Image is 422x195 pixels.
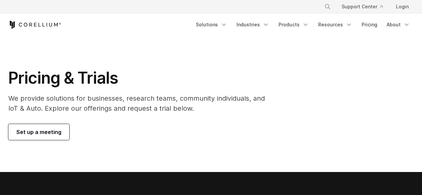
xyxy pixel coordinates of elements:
a: Pricing [358,19,381,31]
a: Corellium Home [8,21,61,29]
a: Set up a meeting [8,124,69,140]
h1: Pricing & Trials [8,68,274,88]
a: About [383,19,414,31]
div: Navigation Menu [192,19,414,31]
span: Set up a meeting [16,128,61,136]
a: Products [275,19,313,31]
button: Search [322,1,334,13]
a: Resources [314,19,356,31]
div: Navigation Menu [316,1,414,13]
a: Login [391,1,414,13]
p: We provide solutions for businesses, research teams, community individuals, and IoT & Auto. Explo... [8,93,274,113]
a: Industries [233,19,273,31]
a: Support Center [336,1,388,13]
a: Solutions [192,19,231,31]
